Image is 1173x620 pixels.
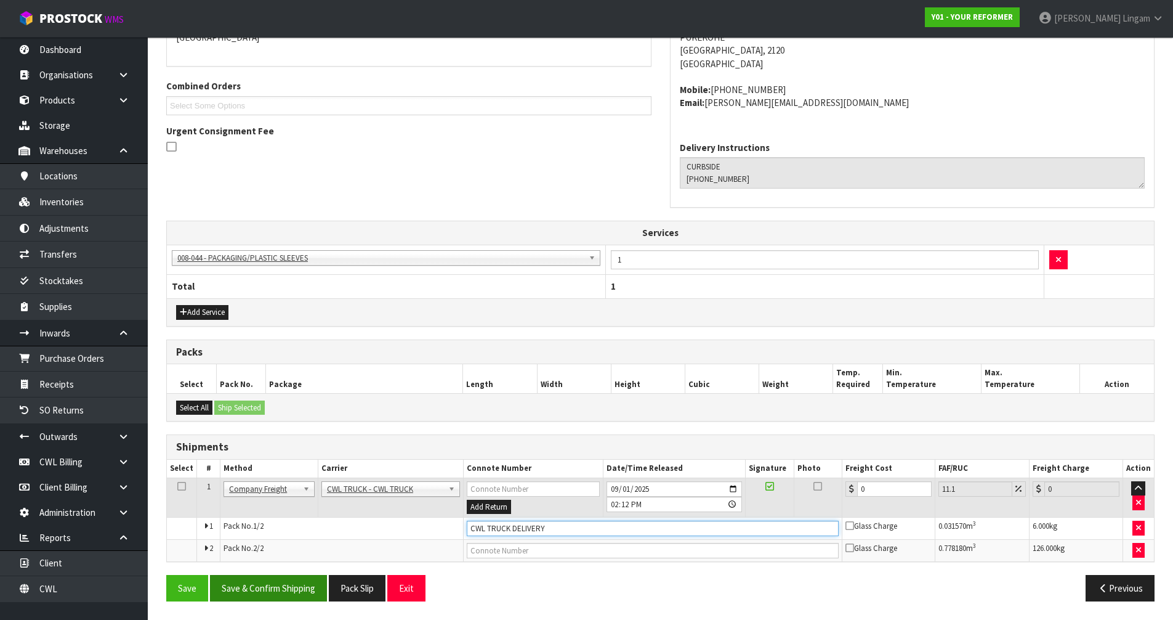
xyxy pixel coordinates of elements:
span: ProStock [39,10,102,27]
th: Signature [745,460,794,478]
th: Max. Temperature [981,364,1079,393]
span: 1 [207,481,211,492]
th: Width [537,364,611,393]
span: 6.000 [1033,521,1049,531]
span: Lingam [1123,12,1150,24]
button: Ship Selected [214,401,265,415]
th: Action [1080,364,1154,393]
input: Freight Cost [857,481,932,497]
span: 008-044 - PACKAGING/PLASTIC SLEEVES [177,251,584,266]
sup: 3 [973,542,976,550]
th: Weight [759,364,833,393]
th: Freight Charge [1029,460,1123,478]
td: kg [1029,518,1123,540]
th: Freight Cost [842,460,935,478]
strong: email [680,97,704,108]
th: Cubic [685,364,759,393]
button: Exit [387,575,425,602]
th: Temp. Required [833,364,882,393]
span: 0.778180 [938,543,966,553]
input: Connote Number [467,543,839,558]
th: Connote Number [463,460,603,478]
span: CWL TRUCK - CWL TRUCK [327,482,443,497]
span: 1 [209,521,213,531]
td: m [935,540,1030,562]
th: Height [611,364,685,393]
th: Method [220,460,318,478]
label: Delivery Instructions [680,141,770,154]
span: [PERSON_NAME] [1054,12,1121,24]
span: 1 [611,280,616,292]
th: Package [265,364,463,393]
address: [PHONE_NUMBER] [PERSON_NAME][EMAIL_ADDRESS][DOMAIN_NAME] [680,83,1145,110]
th: Min. Temperature [882,364,981,393]
a: Y01 - YOUR REFORMER [925,7,1020,27]
th: Carrier [318,460,463,478]
span: Glass Charge [845,521,897,531]
td: Pack No. [220,518,464,540]
h3: Packs [176,346,1145,358]
button: Save & Confirm Shipping [210,575,327,602]
small: WMS [105,14,124,25]
th: Select [167,460,197,478]
th: Length [463,364,537,393]
th: # [197,460,220,478]
button: Add Service [176,305,228,320]
th: Select [167,364,216,393]
th: Date/Time Released [603,460,745,478]
td: m [935,518,1030,540]
th: FAF/RUC [935,460,1030,478]
button: Pack Slip [329,575,385,602]
span: 0.031570 [938,521,966,531]
span: Glass Charge [845,543,897,553]
button: Save [166,575,208,602]
input: Freight Charge [1044,481,1119,497]
h3: Shipments [176,441,1145,453]
th: Action [1123,460,1154,478]
button: Previous [1086,575,1155,602]
input: Connote Number [467,481,600,497]
span: 2/2 [253,543,264,553]
button: Select All [176,401,212,415]
button: Add Return [467,500,511,515]
input: Freight Adjustment [938,481,1012,497]
th: Photo [794,460,842,478]
td: Pack No. [220,540,464,562]
span: Company Freight [229,482,298,497]
span: 2 [209,543,213,553]
strong: Y01 - YOUR REFORMER [932,12,1013,22]
input: Connote Number [467,521,839,536]
th: Total [167,275,605,298]
span: 1/2 [253,521,264,531]
td: kg [1029,540,1123,562]
img: cube-alt.png [18,10,34,26]
th: Pack No. [216,364,265,393]
strong: mobile [680,84,711,96]
span: 126.000 [1033,543,1057,553]
label: Combined Orders [166,80,241,92]
label: Urgent Consignment Fee [166,124,274,137]
sup: 3 [973,520,976,528]
th: Services [167,221,1154,245]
